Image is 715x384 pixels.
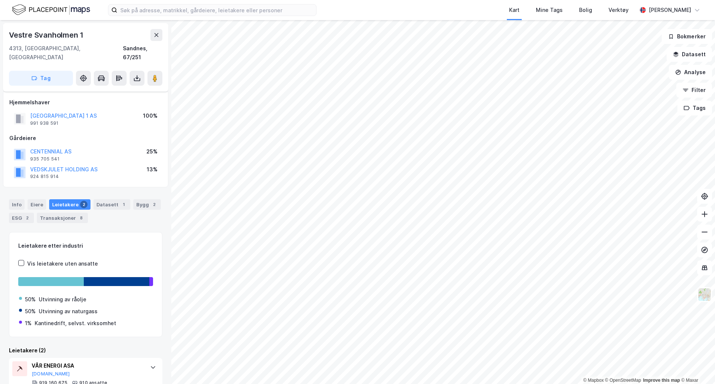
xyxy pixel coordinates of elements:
div: Gårdeiere [9,134,162,143]
a: Improve this map [643,378,680,383]
button: Tag [9,71,73,86]
div: 924 815 914 [30,174,59,180]
div: VÅR ENERGI ASA [32,361,143,370]
div: Leietakere [49,199,90,210]
div: [PERSON_NAME] [649,6,691,15]
div: Leietakere (2) [9,346,162,355]
div: 4313, [GEOGRAPHIC_DATA], [GEOGRAPHIC_DATA] [9,44,123,62]
div: 991 938 591 [30,120,58,126]
div: Vestre Svanholmen 1 [9,29,85,41]
div: 935 705 541 [30,156,60,162]
div: Kontrollprogram for chat [678,348,715,384]
div: 50% [25,295,36,304]
div: Eiere [28,199,46,210]
img: logo.f888ab2527a4732fd821a326f86c7f29.svg [12,3,90,16]
div: 1% [25,319,32,328]
div: Sandnes, 67/251 [123,44,162,62]
div: Kantinedrift, selvst. virksomhet [35,319,116,328]
button: Datasett [667,47,712,62]
button: Analyse [669,65,712,80]
div: 8 [77,214,85,222]
a: OpenStreetMap [605,378,641,383]
button: Tags [677,101,712,115]
img: Z [697,288,712,302]
div: 100% [143,111,158,120]
div: Leietakere etter industri [18,241,153,250]
div: Bolig [579,6,592,15]
div: 1 [120,201,127,208]
iframe: Chat Widget [678,348,715,384]
button: Bokmerker [662,29,712,44]
div: Datasett [93,199,130,210]
input: Søk på adresse, matrikkel, gårdeiere, leietakere eller personer [117,4,316,16]
div: ESG [9,213,34,223]
div: 2 [80,201,88,208]
div: Utvinning av råolje [39,295,86,304]
div: Vis leietakere uten ansatte [27,259,98,268]
div: 50% [25,307,36,316]
button: [DOMAIN_NAME] [32,371,70,377]
div: Info [9,199,25,210]
a: Mapbox [583,378,604,383]
div: 2 [23,214,31,222]
div: Verktøy [608,6,629,15]
div: Mine Tags [536,6,563,15]
div: 2 [150,201,158,208]
div: Transaksjoner [37,213,88,223]
div: Bygg [133,199,161,210]
button: Filter [676,83,712,98]
div: Kart [509,6,519,15]
div: Hjemmelshaver [9,98,162,107]
div: 13% [147,165,158,174]
div: 25% [146,147,158,156]
div: Utvinning av naturgass [39,307,98,316]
